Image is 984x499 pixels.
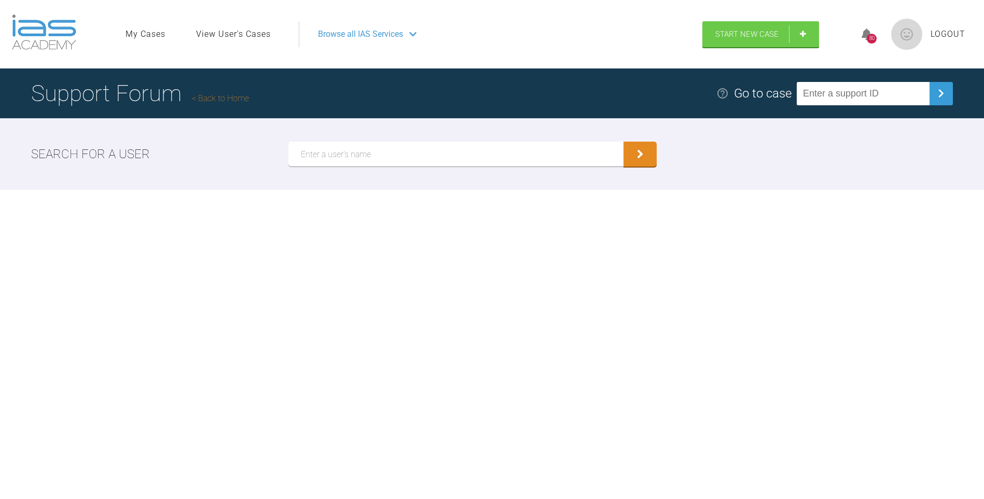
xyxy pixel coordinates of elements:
[715,30,779,39] span: Start New Case
[891,19,922,50] img: profile.png
[867,34,877,44] div: 80
[31,144,150,164] h2: Search for a user
[318,27,403,41] span: Browse all IAS Services
[196,27,271,41] a: View User's Cases
[933,85,949,102] img: chevronRight.28bd32b0.svg
[797,82,930,105] input: Enter a support ID
[126,27,165,41] a: My Cases
[288,142,624,167] input: Enter a user's name
[931,27,965,41] a: Logout
[702,21,819,47] a: Start New Case
[12,15,76,50] img: logo-light.3e3ef733.png
[716,87,729,100] img: help.e70b9f3d.svg
[734,84,792,103] div: Go to case
[192,93,249,103] a: Back to Home
[31,75,249,112] h1: Support Forum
